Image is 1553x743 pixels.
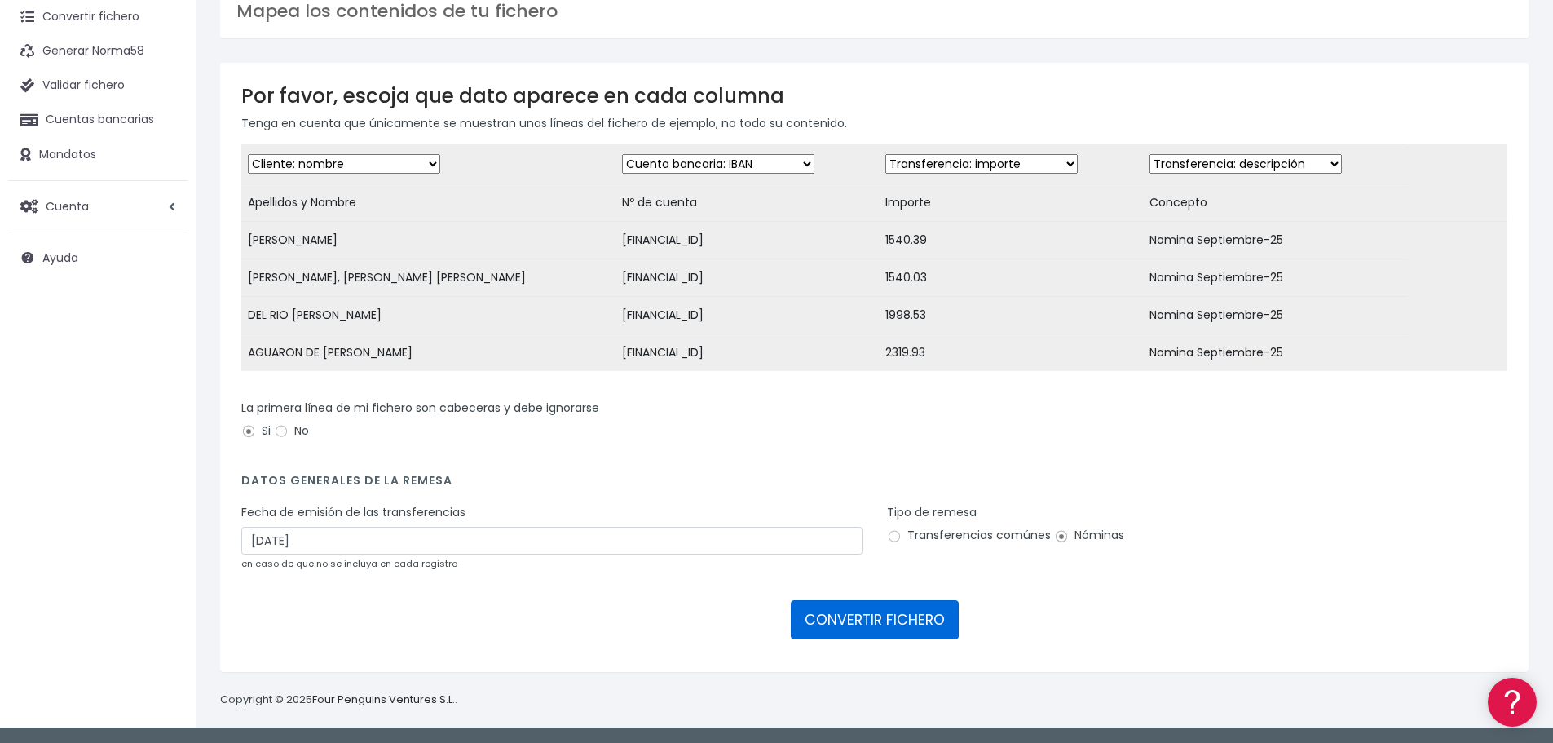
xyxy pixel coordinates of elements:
[1143,184,1407,222] td: Concepto
[1143,297,1407,334] td: Nomina Septiembre-25
[1054,527,1124,544] label: Nóminas
[8,34,188,69] a: Generar Norma58
[241,474,1507,496] h4: Datos generales de la remesa
[1143,334,1407,372] td: Nomina Septiembre-25
[8,103,188,137] a: Cuentas bancarias
[615,259,880,297] td: [FINANCIAL_ID]
[791,600,959,639] button: CONVERTIR FICHERO
[241,334,615,372] td: AGUARON DE [PERSON_NAME]
[46,197,89,214] span: Cuenta
[8,241,188,275] a: Ayuda
[615,334,880,372] td: [FINANCIAL_ID]
[241,297,615,334] td: DEL RIO [PERSON_NAME]
[8,189,188,223] a: Cuenta
[241,504,465,521] label: Fecha de emisión de las transferencias
[241,259,615,297] td: [PERSON_NAME], [PERSON_NAME] [PERSON_NAME]
[879,259,1143,297] td: 1540.03
[887,527,1051,544] label: Transferencias comúnes
[42,250,78,266] span: Ayuda
[220,692,457,709] p: Copyright © 2025 .
[8,138,188,172] a: Mandatos
[879,297,1143,334] td: 1998.53
[241,222,615,259] td: [PERSON_NAME]
[879,184,1143,222] td: Importe
[241,84,1507,108] h3: Por favor, escoja que dato aparece en cada columna
[615,184,880,222] td: Nº de cuenta
[887,504,977,521] label: Tipo de remesa
[1143,222,1407,259] td: Nomina Septiembre-25
[1143,259,1407,297] td: Nomina Septiembre-25
[241,557,457,570] small: en caso de que no se incluya en cada registro
[615,222,880,259] td: [FINANCIAL_ID]
[241,422,271,440] label: Si
[8,69,188,103] a: Validar fichero
[236,1,1512,22] h3: Mapea los contenidos de tu fichero
[615,297,880,334] td: [FINANCIAL_ID]
[241,184,615,222] td: Apellidos y Nombre
[312,692,455,707] a: Four Penguins Ventures S.L.
[274,422,309,440] label: No
[241,400,599,417] label: La primera línea de mi fichero son cabeceras y debe ignorarse
[879,334,1143,372] td: 2319.93
[241,114,1507,132] p: Tenga en cuenta que únicamente se muestran unas líneas del fichero de ejemplo, no todo su contenido.
[879,222,1143,259] td: 1540.39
